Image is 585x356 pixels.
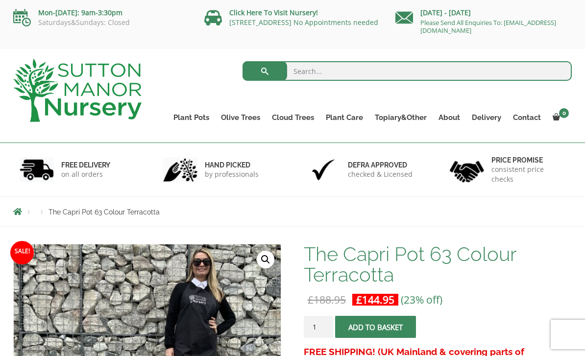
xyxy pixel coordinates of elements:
h6: Price promise [491,156,566,165]
span: £ [356,293,362,307]
nav: Breadcrumbs [13,208,572,215]
input: Search... [243,61,572,81]
a: Plant Care [320,111,369,124]
a: Plant Pots [168,111,215,124]
span: £ [308,293,314,307]
img: 4.jpg [450,155,484,185]
a: Delivery [466,111,507,124]
bdi: 144.95 [356,293,394,307]
a: Topiary&Other [369,111,433,124]
img: 1.jpg [20,157,54,182]
h6: hand picked [205,161,259,169]
img: 3.jpg [306,157,341,182]
p: by professionals [205,169,259,179]
h1: The Capri Pot 63 Colour Terracotta [304,244,572,285]
span: The Capri Pot 63 Colour Terracotta [49,208,160,216]
span: Sale! [10,241,34,264]
span: 0 [559,108,569,118]
p: Mon-[DATE]: 9am-3:30pm [13,7,190,19]
button: Add to basket [335,316,416,338]
a: About [433,111,466,124]
p: checked & Licensed [348,169,413,179]
p: Saturdays&Sundays: Closed [13,19,190,26]
a: Click Here To Visit Nursery! [229,8,318,17]
a: [STREET_ADDRESS] No Appointments needed [229,18,378,27]
input: Product quantity [304,316,333,338]
p: consistent price checks [491,165,566,184]
img: 2.jpg [163,157,197,182]
img: logo [13,59,142,122]
h6: Defra approved [348,161,413,169]
a: Please Send All Enquiries To: [EMAIL_ADDRESS][DOMAIN_NAME] [420,18,556,35]
a: 0 [547,111,572,124]
p: on all orders [61,169,110,179]
p: [DATE] - [DATE] [395,7,572,19]
a: View full-screen image gallery [257,251,274,268]
a: Olive Trees [215,111,266,124]
span: (23% off) [401,293,442,307]
a: Contact [507,111,547,124]
h6: FREE DELIVERY [61,161,110,169]
bdi: 188.95 [308,293,346,307]
a: Cloud Trees [266,111,320,124]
